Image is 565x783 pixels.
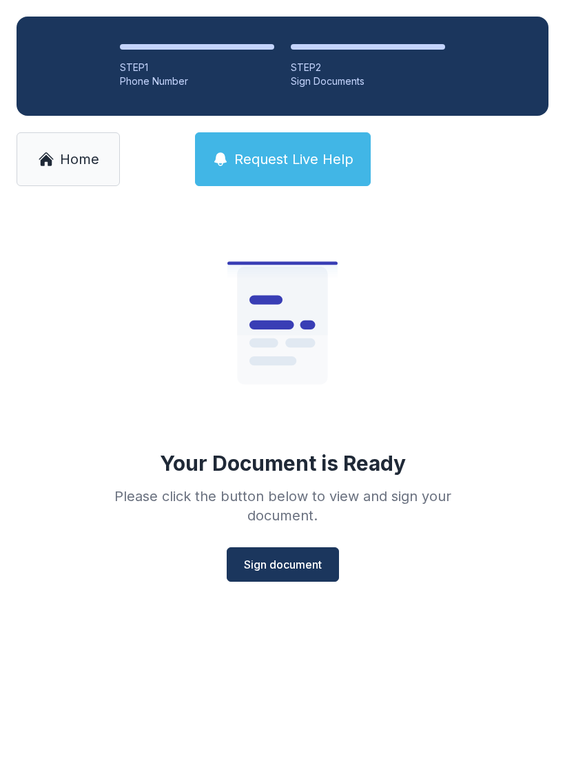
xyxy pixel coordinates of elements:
div: Your Document is Ready [160,451,406,476]
div: Please click the button below to view and sign your document. [84,487,481,525]
span: Sign document [244,556,322,573]
span: Request Live Help [234,150,353,169]
div: STEP 1 [120,61,274,74]
div: Sign Documents [291,74,445,88]
span: Home [60,150,99,169]
div: Phone Number [120,74,274,88]
div: STEP 2 [291,61,445,74]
